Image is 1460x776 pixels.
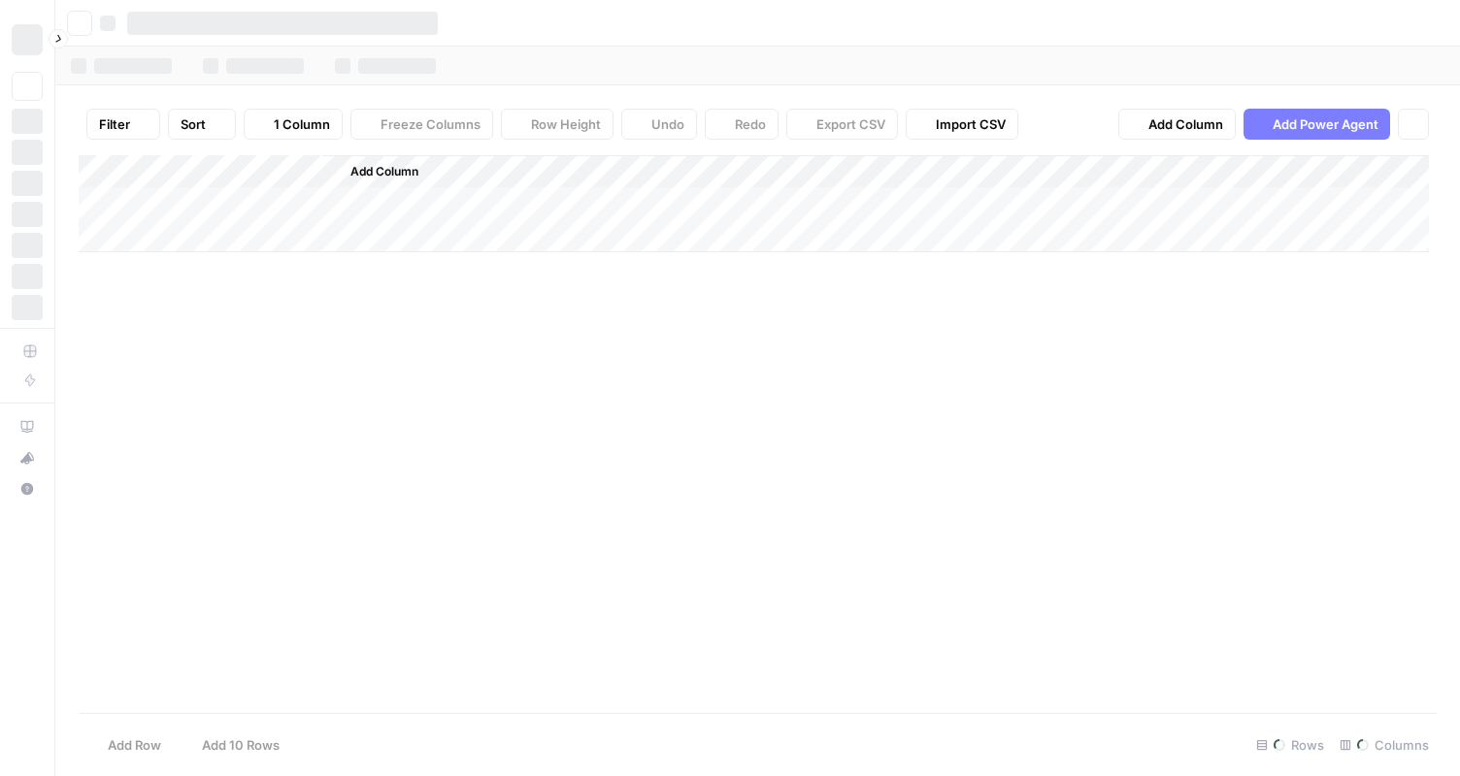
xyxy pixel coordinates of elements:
[350,109,493,140] button: Freeze Columns
[936,114,1006,134] span: Import CSV
[99,114,130,134] span: Filter
[12,411,43,442] a: AirOps Academy
[906,109,1018,140] button: Import CSV
[1248,729,1332,760] div: Rows
[531,114,601,134] span: Row Height
[1332,729,1437,760] div: Columns
[735,114,766,134] span: Redo
[1244,109,1390,140] button: Add Power Agent
[816,114,885,134] span: Export CSV
[501,109,614,140] button: Row Height
[705,109,779,140] button: Redo
[651,114,684,134] span: Undo
[181,114,206,134] span: Sort
[244,109,343,140] button: 1 Column
[1148,114,1223,134] span: Add Column
[350,163,418,180] span: Add Column
[173,729,291,760] button: Add 10 Rows
[786,109,898,140] button: Export CSV
[86,109,160,140] button: Filter
[108,735,161,755] span: Add Row
[1118,109,1236,140] button: Add Column
[274,114,330,134] span: 1 Column
[1273,114,1378,134] span: Add Power Agent
[381,114,481,134] span: Freeze Columns
[621,109,697,140] button: Undo
[202,735,280,755] span: Add 10 Rows
[13,443,42,472] div: What's new?
[325,159,426,184] button: Add Column
[168,109,236,140] button: Sort
[79,729,173,760] button: Add Row
[12,442,43,473] button: What's new?
[12,473,43,504] button: Help + Support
